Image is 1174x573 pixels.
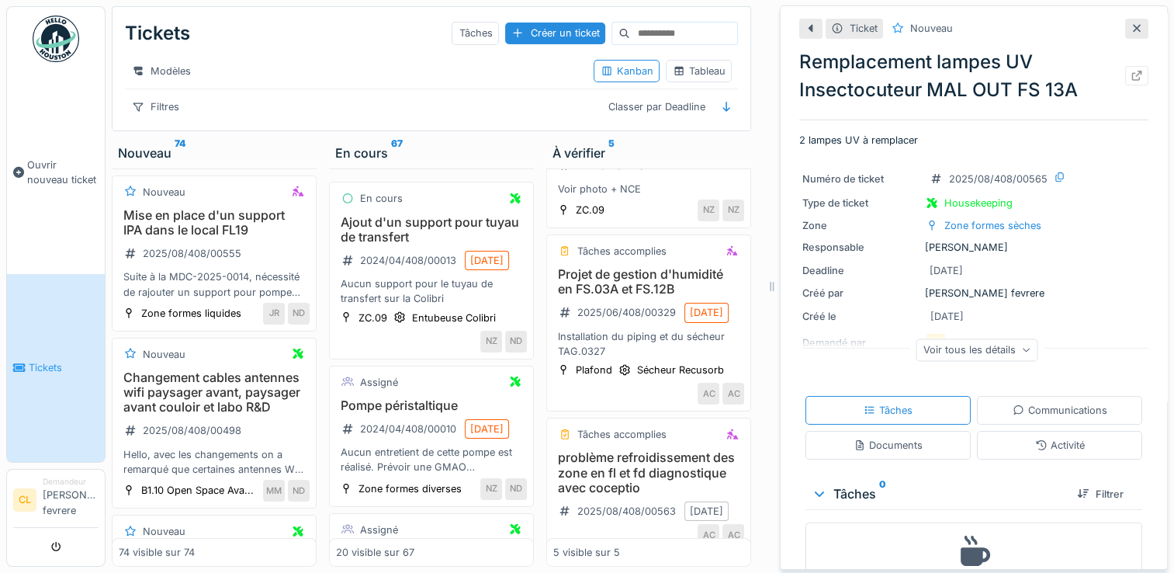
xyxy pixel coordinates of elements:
[698,200,719,221] div: NZ
[576,363,612,377] div: Plafond
[119,269,310,299] div: Suite à la MDC-2025-0014, nécessité de rajouter un support pour pompe IPA 70/30% dans la zone gra...
[799,133,1148,148] p: 2 lampes UV à remplacer
[27,158,99,187] span: Ouvrir nouveau ticket
[553,329,744,359] div: Installation du piping et du sécheur TAG.0327
[143,524,185,539] div: Nouveau
[553,267,744,297] h3: Projet de gestion d'humidité en FS.03A et FS.12B
[43,476,99,524] li: [PERSON_NAME] fevrere
[553,450,744,495] h3: problème refroidissement des zone en fl et fd diagnostique avec coceptio
[13,476,99,528] a: CL Demandeur[PERSON_NAME] fevrere
[812,484,1065,503] div: Tâches
[910,21,953,36] div: Nouveau
[358,481,462,496] div: Zone formes diverses
[802,263,919,278] div: Deadline
[802,218,919,233] div: Zone
[601,95,712,118] div: Classer par Deadline
[360,422,456,436] div: 2024/04/408/00010
[143,246,241,261] div: 2025/08/408/00555
[1071,484,1130,505] div: Filtrer
[553,182,744,196] div: Voir photo + NCE
[944,218,1041,233] div: Zone formes sèches
[143,347,185,362] div: Nouveau
[916,339,1038,361] div: Voir tous les détails
[802,286,919,300] div: Créé par
[673,64,725,78] div: Tableau
[336,545,414,560] div: 20 visible sur 67
[29,360,99,375] span: Tickets
[577,427,667,442] div: Tâches accomplies
[33,16,79,62] img: Badge_color-CXgf-gQk.svg
[43,476,99,488] div: Demandeur
[412,311,496,325] div: Entubeuse Colibri
[802,196,919,210] div: Type de ticket
[802,309,919,324] div: Créé le
[1013,403,1107,418] div: Communications
[850,21,878,36] div: Ticket
[577,244,667,259] div: Tâches accomplies
[854,438,923,453] div: Documents
[722,524,744,546] div: AC
[391,144,403,162] sup: 67
[360,375,398,390] div: Assigné
[802,240,1145,255] div: [PERSON_NAME]
[143,423,241,438] div: 2025/08/408/00498
[470,422,504,436] div: [DATE]
[358,311,387,325] div: ZC.09
[118,144,310,162] div: Nouveau
[802,240,919,255] div: Responsable
[576,203,604,217] div: ZC.09
[336,398,527,413] h3: Pompe péristaltique
[944,196,1013,210] div: Housekeeping
[698,524,719,546] div: AC
[288,303,310,325] div: ND
[470,253,504,268] div: [DATE]
[608,144,615,162] sup: 5
[336,276,527,306] div: Aucun support pour le tuyau de transfert sur la Colibri
[336,215,527,245] h3: Ajout d'un support pour tuyau de transfert
[360,253,456,268] div: 2024/04/408/00013
[335,144,528,162] div: En cours
[698,383,719,405] div: AC
[263,303,285,325] div: JR
[1035,438,1085,453] div: Activité
[802,286,1145,300] div: [PERSON_NAME] fevrere
[143,185,185,200] div: Nouveau
[119,447,310,477] div: Hello, avec les changements on a remarqué que certaines antennes Wifi étaient en fast ethernet et...
[452,22,499,44] div: Tâches
[360,523,398,537] div: Assigné
[601,64,653,78] div: Kanban
[7,274,105,462] a: Tickets
[141,483,254,498] div: B1.10 Open Space Ava...
[637,363,724,377] div: Sécheur Recusorb
[722,200,744,221] div: NZ
[802,172,919,186] div: Numéro de ticket
[690,504,723,519] div: [DATE]
[263,480,285,502] div: MM
[690,305,723,320] div: [DATE]
[505,478,527,500] div: ND
[949,172,1048,186] div: 2025/08/408/00565
[577,305,676,320] div: 2025/06/408/00329
[577,504,676,519] div: 2025/08/408/00563
[722,383,744,405] div: AC
[288,480,310,502] div: ND
[13,488,36,512] li: CL
[125,13,190,54] div: Tickets
[175,144,185,162] sup: 74
[7,71,105,274] a: Ouvrir nouveau ticket
[125,95,186,118] div: Filtres
[119,545,195,560] div: 74 visible sur 74
[480,331,502,352] div: NZ
[505,331,527,352] div: ND
[505,23,605,43] div: Créer un ticket
[864,403,913,418] div: Tâches
[480,478,502,500] div: NZ
[336,445,527,474] div: Aucun entretient de cette pompe est réalisé. Prévoir une GMAO Ajouter cette équipement dans la li...
[552,144,745,162] div: À vérifier
[879,484,886,503] sup: 0
[930,263,963,278] div: [DATE]
[360,191,403,206] div: En cours
[141,306,241,321] div: Zone formes liquides
[799,48,1148,104] div: Remplacement lampes UV Insectocuteur MAL OUT FS 13A
[119,370,310,415] h3: Changement cables antennes wifi paysager avant, paysager avant couloir et labo R&D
